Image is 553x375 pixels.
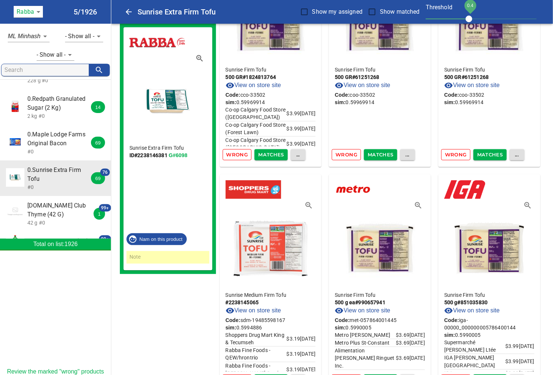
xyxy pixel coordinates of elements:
[6,133,24,151] img: maple lodge farms original bacon
[335,99,425,106] p: 0.59969914
[258,151,284,159] span: Matches
[300,332,316,347] td: [DATE]
[444,332,455,338] strong: sim:
[519,354,535,369] td: [DATE]
[27,148,93,155] p: #0
[89,64,109,76] button: search
[226,299,316,306] p: # 2238145065
[254,149,288,161] button: Matches
[287,121,300,136] td: $ 3.99
[226,121,287,136] td: 3330 17th Avenue SE
[505,339,519,354] td: $ 3.99
[226,325,236,331] strong: sim:
[396,339,410,347] td: $ 3.69
[444,318,459,323] b: Code:
[444,81,500,90] a: View on store site
[513,151,521,159] span: ...
[226,66,316,74] p: Sunrise Firm Tofu
[335,100,345,106] strong: sim:
[477,151,503,159] span: Matches
[409,339,425,347] td: [DATE]
[138,6,301,18] h6: Sunrise Extra Firm Tofu
[27,219,93,226] p: 42 g #0
[444,66,535,74] p: Sunrise Firm Tofu
[335,180,371,199] img: metro.png
[27,94,93,112] span: 0.Redpath Granulated Sugar (2 Kg)
[335,318,350,323] b: Code:
[335,317,425,324] p: met-057864001445
[444,332,535,339] p: 0.5990005
[444,99,535,106] p: 0.59969914
[287,136,300,152] td: $ 3.99
[226,106,287,122] td: 540 16th Avenue NE
[91,176,105,181] span: 69
[27,130,93,148] span: 0.Maple Lodge Farms Original Bacon
[226,318,240,323] b: Code:
[300,347,316,362] td: [DATE]
[335,92,350,98] b: Code:
[226,74,316,81] p: 500 GR # 1824813764
[294,151,302,159] span: ...
[226,151,248,159] span: Wrong
[291,149,306,161] button: ...
[332,149,361,161] button: Wrong
[4,64,89,76] input: search
[6,97,24,116] img: redpath granulated sugar (2 kg)
[226,81,281,90] a: View on store site
[234,208,308,286] img: sunrise medium firm tofu
[335,66,425,74] p: Sunrise Firm Tofu
[445,151,467,159] span: Wrong
[27,166,93,183] span: 0.Sunrise Extra Firm Tofu
[226,292,316,299] p: Sunrise Medium Firm Tofu
[335,306,390,315] a: View on store site
[27,237,93,246] span: 0.7up Soda Bottle (2 L)
[27,183,93,191] p: #0
[300,136,316,152] td: [DATE]
[444,92,535,99] p: coo-33502
[91,140,105,146] span: 69
[473,149,507,161] button: Matches
[335,151,357,159] span: Wrong
[226,99,316,106] p: 0.59969914
[226,347,287,362] td: 2090 Hurontario Street, Mississauga
[91,104,105,110] span: 14
[129,252,206,263] input: Note
[287,332,300,347] td: $ 3.19
[27,201,93,219] span: [DOMAIN_NAME] Club Thyme (42 G)
[409,332,425,339] td: [DATE]
[426,3,537,12] p: Threshold
[6,204,24,222] img: red club thyme (42 g)
[169,153,188,159] a: G#6098
[452,208,526,286] img: firm tofu
[396,332,410,339] td: $ 3.69
[94,211,105,217] span: 1
[444,100,455,106] strong: sim:
[65,30,103,42] div: - Show all -
[444,92,459,98] b: Code:
[400,149,415,161] button: ...
[129,33,185,52] img: rabbafinefoods.png
[99,204,111,212] span: 99+
[335,92,425,99] p: coo-33502
[129,152,206,159] p: ID# 2238146381
[6,168,24,187] img: sunrise extra firm tofu
[74,6,97,18] h6: 5/1926
[380,7,420,16] span: Show matched
[364,149,397,161] button: Matches
[7,368,104,375] a: Review the marked "wrong" products
[100,169,110,176] span: 76
[37,49,75,61] div: - Show all -
[444,180,485,199] img: iga.png
[444,74,535,81] p: 500 GR # 61251268
[226,136,287,152] td: 12000 Symons Valley Road NW
[226,92,240,98] b: Code:
[131,61,205,139] img: sunrise extra firm tofu
[129,145,206,152] p: Sunrise Extra Firm Tofu
[335,332,396,339] td: 3291 Chemin Ste-Foy, Suite 101
[226,180,281,199] img: shoppersdrugmart.png
[8,30,49,42] div: ML Minhash
[287,106,300,122] td: $ 3.99
[14,6,43,18] div: Rabba
[226,324,316,332] p: 0.5994886
[287,347,300,362] td: $ 3.19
